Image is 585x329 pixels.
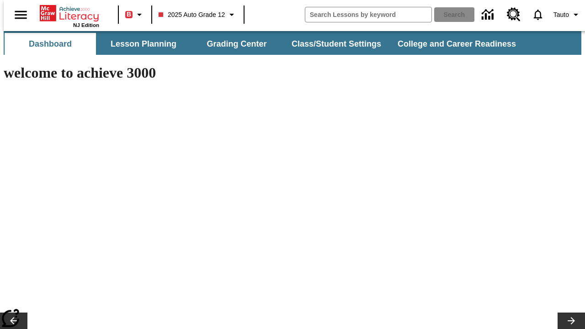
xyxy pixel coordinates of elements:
div: Home [40,3,99,28]
button: Boost Class color is red. Change class color [122,6,149,23]
h1: welcome to achieve 3000 [4,64,399,81]
button: Grading Center [191,33,282,55]
button: Lesson Planning [98,33,189,55]
button: College and Career Readiness [390,33,523,55]
input: search field [305,7,431,22]
button: Class/Student Settings [284,33,388,55]
button: Dashboard [5,33,96,55]
span: Tauto [553,10,569,20]
button: Class: 2025 Auto Grade 12, Select your class [155,6,241,23]
a: Notifications [526,3,550,27]
div: SubNavbar [4,33,524,55]
div: SubNavbar [4,31,581,55]
button: Lesson carousel, Next [558,313,585,329]
span: B [127,9,131,20]
a: Data Center [476,2,501,27]
span: NJ Edition [73,22,99,28]
a: Home [40,4,99,22]
a: Resource Center, Will open in new tab [501,2,526,27]
span: 2025 Auto Grade 12 [159,10,225,20]
button: Open side menu [7,1,34,28]
button: Profile/Settings [550,6,585,23]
